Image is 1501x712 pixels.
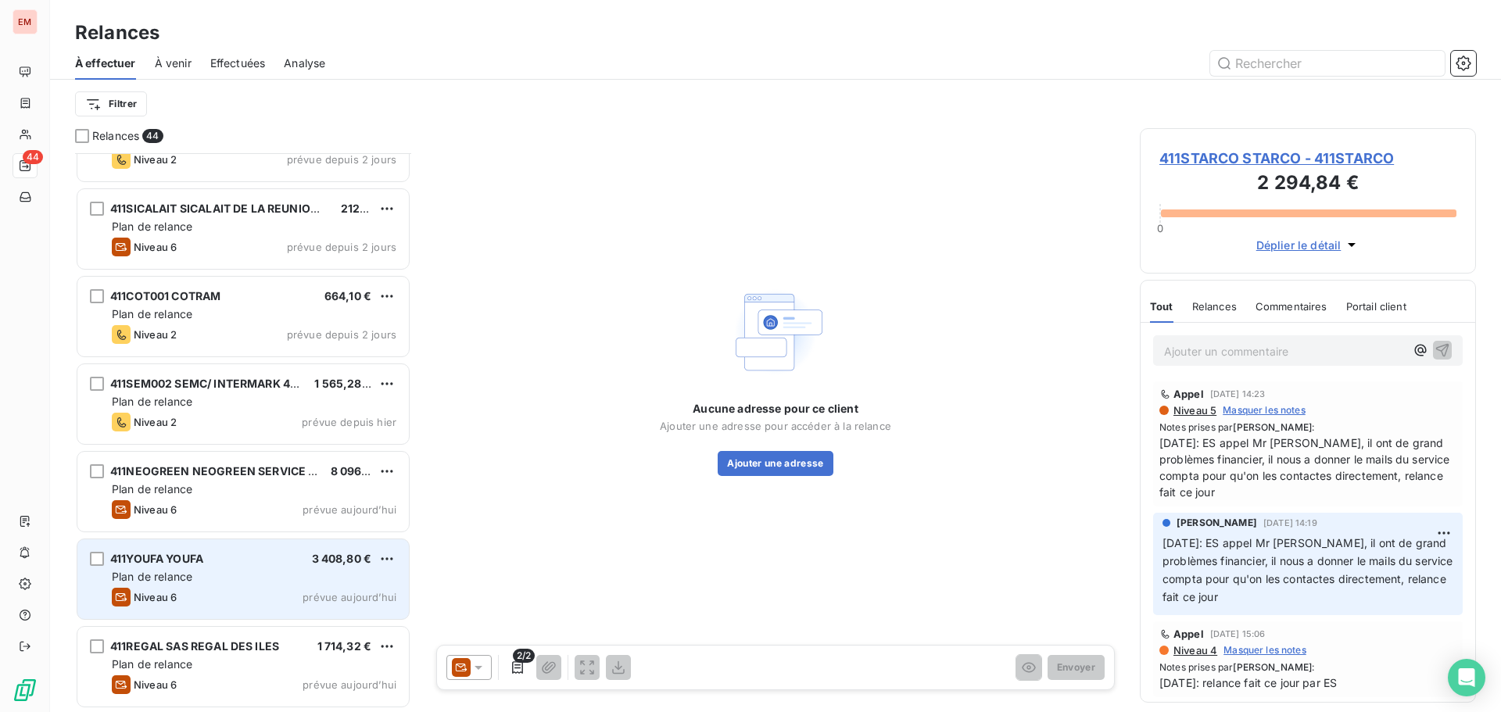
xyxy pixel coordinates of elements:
[1233,661,1312,673] span: [PERSON_NAME]
[110,552,203,565] span: 411YOUFA YOUFA
[1210,629,1266,639] span: [DATE] 15:06
[317,639,372,653] span: 1 714,32 €
[134,591,177,603] span: Niveau 6
[1210,389,1266,399] span: [DATE] 14:23
[75,19,159,47] h3: Relances
[155,55,192,71] span: À venir
[725,282,826,382] img: Empty state
[1172,644,1217,657] span: Niveau 4
[13,678,38,703] img: Logo LeanPay
[13,153,37,178] a: 44
[110,289,220,302] span: 411COT001 COTRAM
[303,503,396,516] span: prévue aujourd’hui
[287,153,396,166] span: prévue depuis 2 jours
[341,202,389,215] span: 212,66 €
[1223,643,1306,657] span: Masquer les notes
[1159,420,1456,435] span: Notes prises par :
[1048,655,1105,680] button: Envoyer
[1159,660,1456,674] span: Notes prises par :
[660,420,891,432] span: Ajouter une adresse pour accéder à la relance
[1233,421,1312,433] span: [PERSON_NAME]
[75,91,147,116] button: Filtrer
[303,678,396,691] span: prévue aujourd’hui
[112,220,192,233] span: Plan de relance
[134,328,177,341] span: Niveau 2
[314,377,372,390] span: 1 565,28 €
[1159,169,1456,200] h3: 2 294,84 €
[134,416,177,428] span: Niveau 2
[110,202,450,215] span: 411SICALAIT SICALAIT DE LA REUNION PLAINES DES GREGUES
[1150,300,1173,313] span: Tout
[13,9,38,34] div: EM
[312,552,372,565] span: 3 408,80 €
[142,129,163,143] span: 44
[75,55,136,71] span: À effectuer
[1256,237,1342,253] span: Déplier le détail
[23,150,43,164] span: 44
[210,55,266,71] span: Effectuées
[287,241,396,253] span: prévue depuis 2 jours
[112,482,192,496] span: Plan de relance
[1173,388,1204,400] span: Appel
[324,289,371,302] span: 664,10 €
[1252,236,1365,254] button: Déplier le détail
[1210,51,1445,76] input: Rechercher
[110,639,279,653] span: 411REGAL SAS REGAL DES ILES
[92,128,139,144] span: Relances
[110,464,409,478] span: 411NEOGREEN NEOGREEN SERVICE ENVIRONNEMENT
[1159,674,1456,691] span: [DATE]: relance fait ce jour par ES
[1157,222,1163,234] span: 0
[718,451,833,476] button: Ajouter une adresse
[693,401,858,417] span: Aucune adresse pour ce client
[1159,148,1456,169] span: 411STARCO STARCO - 411STARCO
[513,649,535,663] span: 2/2
[1346,300,1406,313] span: Portail client
[112,657,192,671] span: Plan de relance
[1162,536,1456,603] span: [DATE]: ES appel Mr [PERSON_NAME], il ont de grand problèmes financier, il nous a donner le mails...
[1256,300,1327,313] span: Commentaires
[302,416,396,428] span: prévue depuis hier
[112,570,192,583] span: Plan de relance
[1177,516,1257,530] span: [PERSON_NAME]
[331,464,390,478] span: 8 096,27 €
[284,55,325,71] span: Analyse
[134,153,177,166] span: Niveau 2
[1172,404,1216,417] span: Niveau 5
[134,678,177,691] span: Niveau 6
[134,241,177,253] span: Niveau 6
[287,328,396,341] span: prévue depuis 2 jours
[303,591,396,603] span: prévue aujourd’hui
[134,503,177,516] span: Niveau 6
[1173,628,1204,640] span: Appel
[1448,659,1485,696] div: Open Intercom Messenger
[112,395,192,408] span: Plan de relance
[1192,300,1237,313] span: Relances
[75,153,411,712] div: grid
[112,307,192,320] span: Plan de relance
[110,377,304,390] span: 411SEM002 SEMC/ INTERMARK 400
[1263,518,1317,528] span: [DATE] 14:19
[1159,435,1456,500] span: [DATE]: ES appel Mr [PERSON_NAME], il ont de grand problèmes financier, il nous a donner le mails...
[1223,403,1306,417] span: Masquer les notes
